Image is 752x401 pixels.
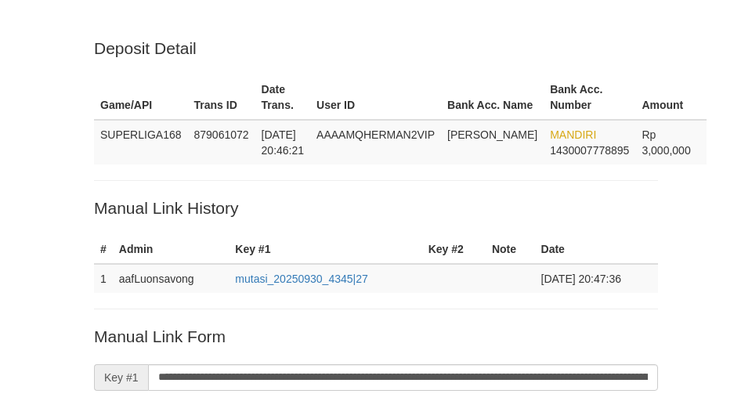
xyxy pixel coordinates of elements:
th: Date [535,235,658,264]
td: 879061072 [188,120,255,164]
span: AAAAMQHERMAN2VIP [316,128,435,141]
p: Manual Link Form [94,325,658,348]
td: 1 [94,264,113,293]
span: Key #1 [94,364,148,391]
td: aafLuonsavong [113,264,230,293]
span: Copy 1430007778895 to clipboard [550,144,629,157]
th: # [94,235,113,264]
th: User ID [310,75,441,120]
th: Game/API [94,75,188,120]
th: Key #2 [422,235,486,264]
th: Note [486,235,535,264]
th: Bank Acc. Name [441,75,544,120]
td: SUPERLIGA168 [94,120,188,164]
span: MANDIRI [550,128,596,141]
th: Date Trans. [255,75,311,120]
th: Trans ID [188,75,255,120]
p: Manual Link History [94,197,658,219]
th: Bank Acc. Number [544,75,635,120]
span: [PERSON_NAME] [447,128,537,141]
p: Deposit Detail [94,37,658,60]
th: Admin [113,235,230,264]
span: [DATE] 20:46:21 [262,128,305,157]
th: Amount [635,75,707,120]
span: Rp 3,000,000 [642,128,690,157]
td: [DATE] 20:47:36 [535,264,658,293]
th: Key #1 [229,235,421,264]
a: mutasi_20250930_4345|27 [235,273,367,285]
